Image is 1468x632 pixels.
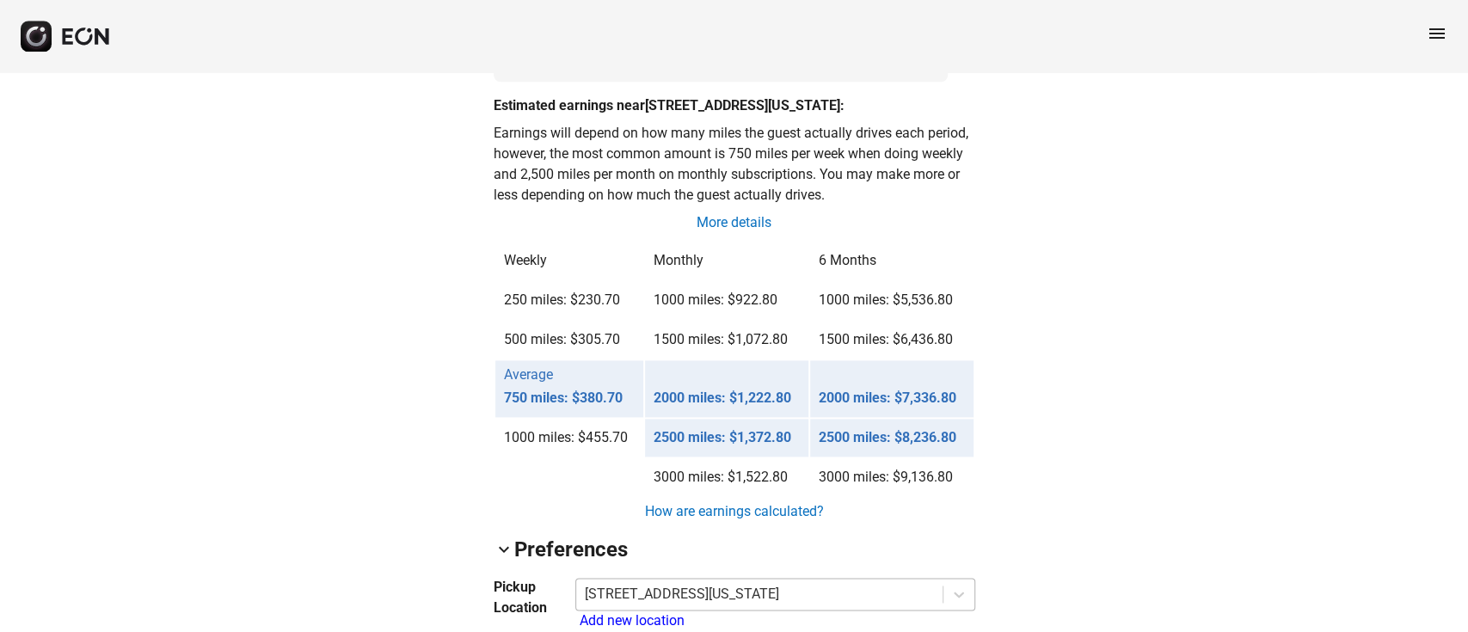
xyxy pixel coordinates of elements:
[495,321,644,359] td: 500 miles: $305.70
[1427,23,1447,44] span: menu
[695,212,773,233] a: More details
[494,95,975,116] p: Estimated earnings near [STREET_ADDRESS][US_STATE]:
[810,458,974,496] td: 3000 miles: $9,136.80
[580,611,975,631] div: Add new location
[645,321,808,359] td: 1500 miles: $1,072.80
[819,388,965,408] p: 2000 miles: $7,336.80
[810,419,974,457] td: 2500 miles: $8,236.80
[495,281,644,319] td: 250 miles: $230.70
[504,365,553,385] p: Average
[810,281,974,319] td: 1000 miles: $5,536.80
[504,388,636,408] p: 750 miles: $380.70
[654,388,800,408] p: 2000 miles: $1,222.80
[810,321,974,359] td: 1500 miles: $6,436.80
[645,242,808,279] th: Monthly
[645,458,808,496] td: 3000 miles: $1,522.80
[645,419,808,457] td: 2500 miles: $1,372.80
[810,242,974,279] th: 6 Months
[494,539,514,560] span: keyboard_arrow_down
[495,242,644,279] th: Weekly
[514,536,628,563] h2: Preferences
[494,577,575,618] h3: Pickup Location
[494,123,975,206] p: Earnings will depend on how many miles the guest actually drives each period, however, the most c...
[645,281,808,319] td: 1000 miles: $922.80
[643,501,826,522] a: How are earnings calculated?
[495,419,644,457] td: 1000 miles: $455.70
